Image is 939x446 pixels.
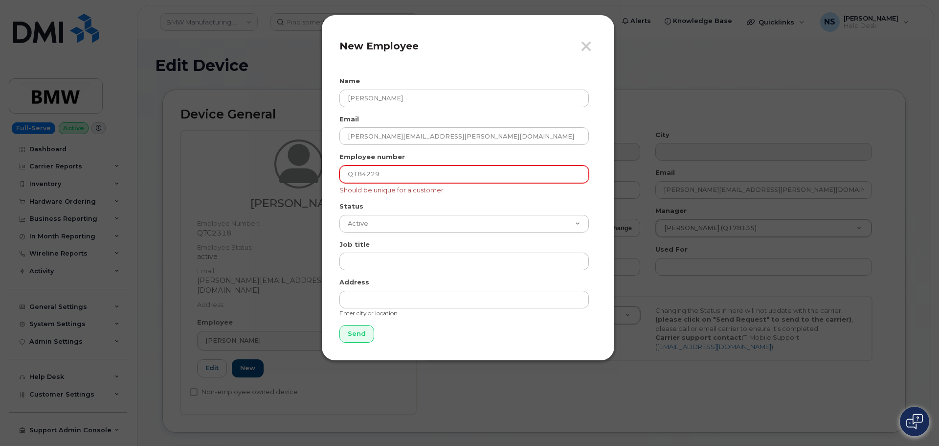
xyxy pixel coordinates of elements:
input: Send [339,325,374,343]
label: Status [339,202,363,211]
label: Name [339,76,360,86]
h4: New Employee [339,40,597,52]
label: Email [339,115,359,124]
small: Enter city or location [339,309,398,317]
img: Open chat [906,414,923,429]
span: Should be unique for a customer [339,186,589,195]
label: Job title [339,240,370,249]
label: Employee number [339,152,405,162]
label: Address [339,278,369,287]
